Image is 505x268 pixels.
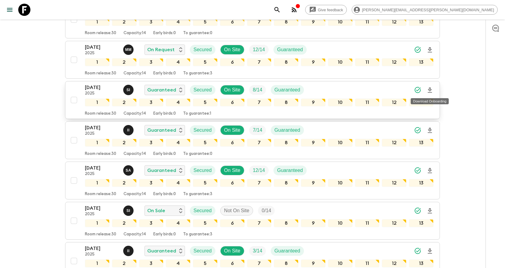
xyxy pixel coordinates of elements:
[123,246,135,256] button: II
[139,259,164,267] div: 3
[153,71,176,76] p: Early birds: 0
[249,125,266,135] div: Trip Fill
[414,86,421,94] svg: Synced Successfully
[183,152,212,156] p: To guarantee: 0
[85,179,110,187] div: 1
[258,206,275,216] div: Trip Fill
[249,166,269,175] div: Trip Fill
[193,167,212,174] p: Secured
[355,18,380,26] div: 11
[112,18,137,26] div: 2
[112,179,137,187] div: 2
[247,18,272,26] div: 7
[274,58,298,66] div: 8
[193,98,218,106] div: 5
[127,128,130,133] p: I I
[382,179,406,187] div: 12
[355,139,380,147] div: 11
[166,179,190,187] div: 4
[124,192,146,197] p: Capacity: 14
[190,166,215,175] div: Secured
[426,167,434,174] svg: Download Onboarding
[123,87,135,91] span: Said Isouktan
[193,18,218,26] div: 5
[224,207,249,214] p: Not On Site
[193,179,218,187] div: 5
[409,58,434,66] div: 13
[355,58,380,66] div: 11
[328,58,353,66] div: 10
[124,71,146,76] p: Capacity: 14
[253,247,262,255] p: 3 / 14
[85,164,118,172] p: [DATE]
[123,167,135,172] span: Samir Achahri
[153,152,176,156] p: Early birds: 0
[112,58,137,66] div: 2
[301,259,326,267] div: 9
[183,192,212,197] p: To guarantee: 3
[147,86,176,94] p: Guaranteed
[193,58,218,66] div: 5
[124,232,146,237] p: Capacity: 14
[220,45,244,55] div: On Site
[220,98,245,106] div: 6
[274,18,298,26] div: 8
[65,162,440,199] button: [DATE]2025Samir AchahriGuaranteedSecuredOn SiteTrip FillGuaranteed12345678910111213Room release:3...
[193,219,218,227] div: 5
[85,205,118,212] p: [DATE]
[123,46,135,51] span: Mohamed Morchid
[123,207,135,212] span: Said Isouktan
[139,18,164,26] div: 3
[277,167,303,174] p: Guaranteed
[65,202,440,240] button: [DATE]2025Said IsouktanOn SaleSecuredNot On SiteTrip Fill12345678910111213Room release:30Capacity...
[426,248,434,255] svg: Download Onboarding
[274,86,300,94] p: Guaranteed
[85,58,110,66] div: 1
[409,219,434,227] div: 13
[193,127,212,134] p: Secured
[193,259,218,267] div: 5
[123,45,135,55] button: MM
[409,98,434,106] div: 13
[271,4,283,16] button: search adventures
[426,127,434,134] svg: Download Onboarding
[166,98,190,106] div: 4
[147,207,165,214] p: On Sale
[65,121,440,159] button: [DATE]2025Ismail IngriouiGuaranteedSecuredOn SiteTrip FillGuaranteed12345678910111213Room release...
[247,259,272,267] div: 7
[183,232,212,237] p: To guarantee: 3
[253,46,265,53] p: 12 / 14
[139,139,164,147] div: 3
[190,206,215,216] div: Secured
[147,46,175,53] p: On Request
[274,259,298,267] div: 8
[85,124,118,131] p: [DATE]
[355,219,380,227] div: 11
[123,127,135,132] span: Ismail Ingrioui
[123,205,135,216] button: SI
[224,247,240,255] p: On Site
[414,247,421,255] svg: Synced Successfully
[382,219,406,227] div: 12
[85,18,110,26] div: 1
[301,139,326,147] div: 9
[193,139,218,147] div: 5
[414,127,421,134] svg: Synced Successfully
[85,192,116,197] p: Room release: 30
[193,207,212,214] p: Secured
[153,232,176,237] p: Early birds: 0
[124,152,146,156] p: Capacity: 14
[220,18,245,26] div: 6
[4,4,16,16] button: menu
[190,45,215,55] div: Secured
[65,81,440,119] button: [DATE]2025Said IsouktanGuaranteedSecuredOn SiteTrip FillGuaranteed12345678910111213Room release:3...
[249,45,269,55] div: Trip Fill
[112,219,137,227] div: 2
[253,167,265,174] p: 12 / 14
[166,139,190,147] div: 4
[85,111,116,116] p: Room release: 30
[359,8,497,12] span: [PERSON_NAME][EMAIL_ADDRESS][PERSON_NAME][DOMAIN_NAME]
[409,259,434,267] div: 13
[85,252,118,257] p: 2025
[382,58,406,66] div: 12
